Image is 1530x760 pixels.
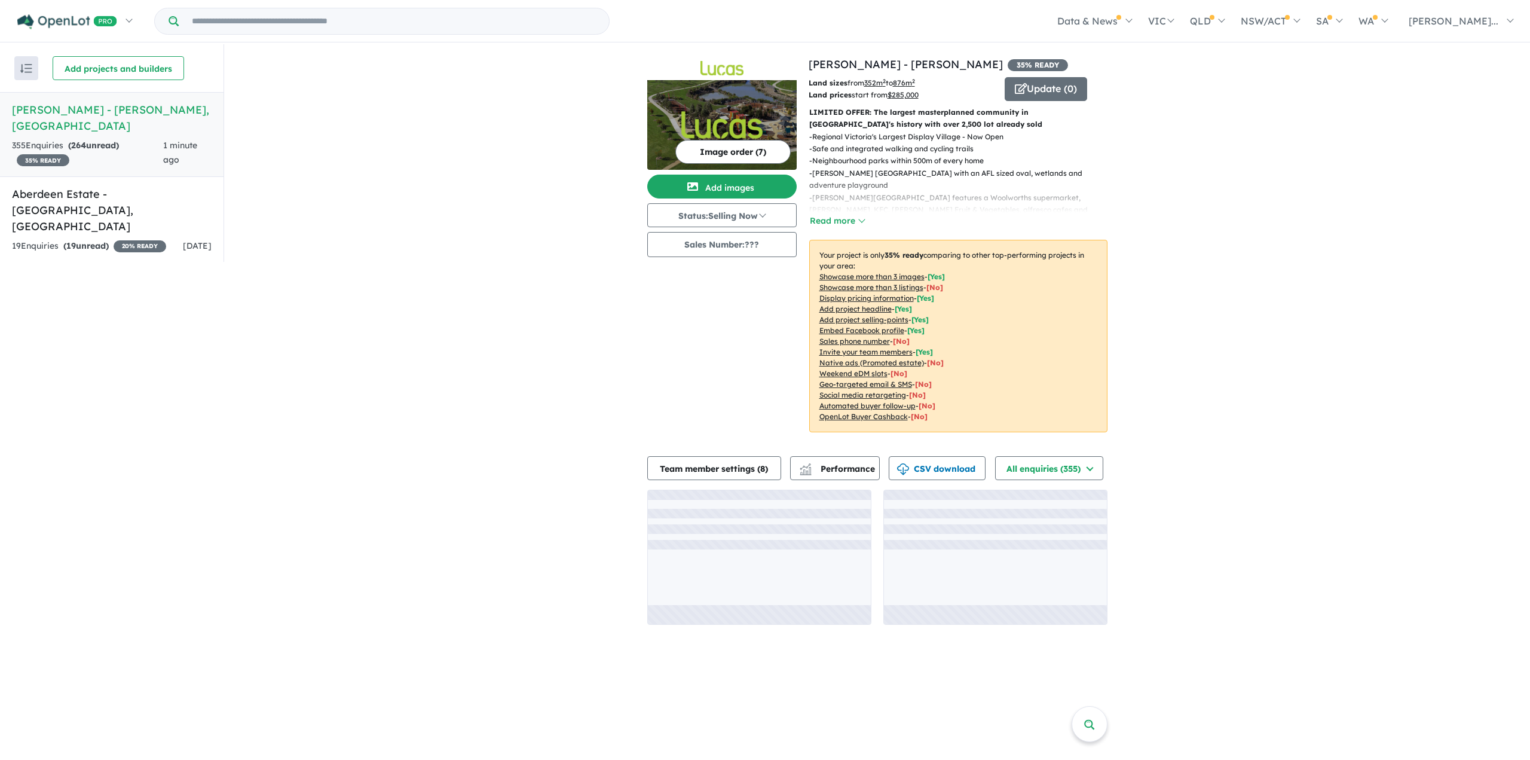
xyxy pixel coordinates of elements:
[819,283,923,292] u: Showcase more than 3 listings
[809,90,852,99] b: Land prices
[183,240,212,251] span: [DATE]
[20,64,32,73] img: sort.svg
[63,240,109,251] strong: ( unread)
[889,456,986,480] button: CSV download
[12,186,212,234] h5: Aberdeen Estate - [GEOGRAPHIC_DATA] , [GEOGRAPHIC_DATA]
[907,326,925,335] span: [ Yes ]
[819,272,925,281] u: Showcase more than 3 images
[17,14,117,29] img: Openlot PRO Logo White
[53,56,184,80] button: Add projects and builders
[114,240,166,252] span: 20 % READY
[809,78,847,87] b: Land sizes
[809,240,1107,432] p: Your project is only comparing to other top-performing projects in your area: - - - - - - - - - -...
[647,203,797,227] button: Status:Selling Now
[809,89,996,101] p: start from
[893,337,910,346] span: [ No ]
[12,102,212,134] h5: [PERSON_NAME] - [PERSON_NAME] , [GEOGRAPHIC_DATA]
[809,155,1117,167] p: - Neighbourhood parks within 500m of every home
[864,78,886,87] u: 352 m
[893,78,915,87] u: 876 m
[1409,15,1498,27] span: [PERSON_NAME]...
[819,347,913,356] u: Invite your team members
[891,369,907,378] span: [No]
[995,456,1103,480] button: All enquiries (355)
[819,380,912,389] u: Geo-targeted email & SMS
[809,143,1117,155] p: - Safe and integrated walking and cycling trails
[652,61,792,75] img: Lucas Ballarat - Lucas Logo
[819,358,924,367] u: Native ads (Promoted estate)
[809,57,1003,71] a: [PERSON_NAME] - [PERSON_NAME]
[647,175,797,199] button: Add images
[819,304,892,313] u: Add project headline
[647,232,797,257] button: Sales Number:???
[916,347,933,356] span: [ Yes ]
[819,294,914,303] u: Display pricing information
[883,78,886,84] sup: 2
[911,315,929,324] span: [ Yes ]
[928,272,945,281] span: [ Yes ]
[819,412,908,421] u: OpenLot Buyer Cashback
[71,140,86,151] span: 264
[912,78,915,84] sup: 2
[800,463,810,470] img: line-chart.svg
[12,139,163,167] div: 355 Enquir ies
[809,77,996,89] p: from
[809,131,1117,143] p: - Regional Victoria's Largest Display Village - Now Open
[1005,77,1087,101] button: Update (0)
[886,78,915,87] span: to
[819,315,908,324] u: Add project selling-points
[809,192,1117,228] p: - [PERSON_NAME][GEOGRAPHIC_DATA] features a Woolworths supermarket, [PERSON_NAME], KFC, [PERSON_N...
[917,294,934,303] span: [ Yes ]
[760,463,765,474] span: 8
[919,401,935,410] span: [No]
[911,412,928,421] span: [No]
[927,358,944,367] span: [No]
[888,90,919,99] u: $ 285,000
[809,214,865,228] button: Read more
[809,106,1107,131] p: LIMITED OFFER: The largest masterplanned community in [GEOGRAPHIC_DATA]'s history with over 2,500...
[800,467,812,475] img: bar-chart.svg
[819,390,906,399] u: Social media retargeting
[17,154,69,166] span: 35 % READY
[801,463,875,474] span: Performance
[809,167,1117,192] p: - [PERSON_NAME] [GEOGRAPHIC_DATA] with an AFL sized oval, wetlands and adventure playground
[163,140,197,165] span: 1 minute ago
[885,251,923,260] b: 35 % ready
[819,369,888,378] u: Weekend eDM slots
[926,283,943,292] span: [ No ]
[12,239,166,254] div: 19 Enquir ies
[790,456,880,480] button: Performance
[68,140,119,151] strong: ( unread)
[819,326,904,335] u: Embed Facebook profile
[647,80,797,170] img: Lucas Ballarat - Lucas
[909,390,926,399] span: [No]
[1008,59,1068,71] span: 35 % READY
[675,140,791,164] button: Image order (7)
[647,56,797,170] a: Lucas Ballarat - Lucas LogoLucas Ballarat - Lucas
[66,240,76,251] span: 19
[897,463,909,475] img: download icon
[915,380,932,389] span: [No]
[895,304,912,313] span: [ Yes ]
[181,8,607,34] input: Try estate name, suburb, builder or developer
[819,337,890,346] u: Sales phone number
[819,401,916,410] u: Automated buyer follow-up
[647,456,781,480] button: Team member settings (8)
